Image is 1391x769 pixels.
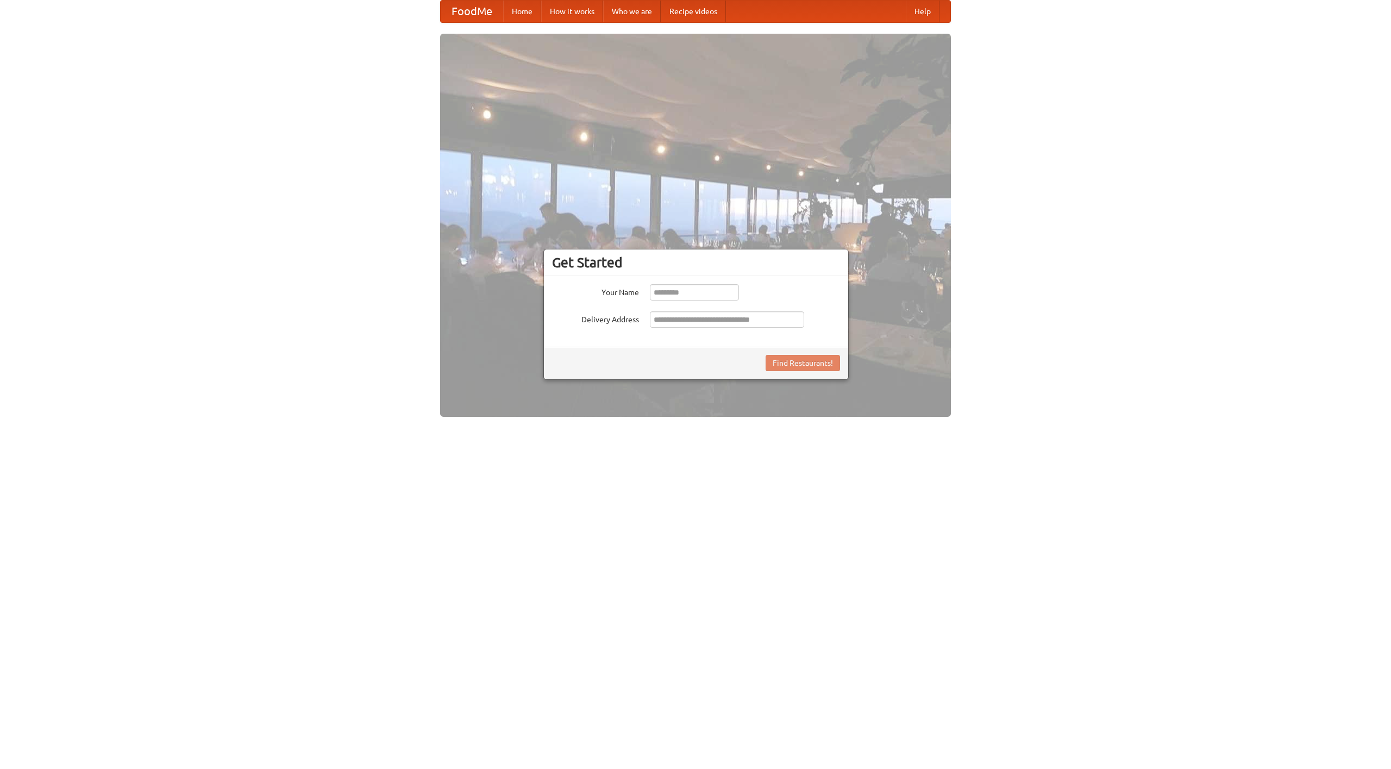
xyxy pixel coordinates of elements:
a: Home [503,1,541,22]
a: Help [906,1,939,22]
button: Find Restaurants! [766,355,840,371]
h3: Get Started [552,254,840,271]
a: Recipe videos [661,1,726,22]
label: Delivery Address [552,311,639,325]
a: Who we are [603,1,661,22]
a: How it works [541,1,603,22]
label: Your Name [552,284,639,298]
a: FoodMe [441,1,503,22]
